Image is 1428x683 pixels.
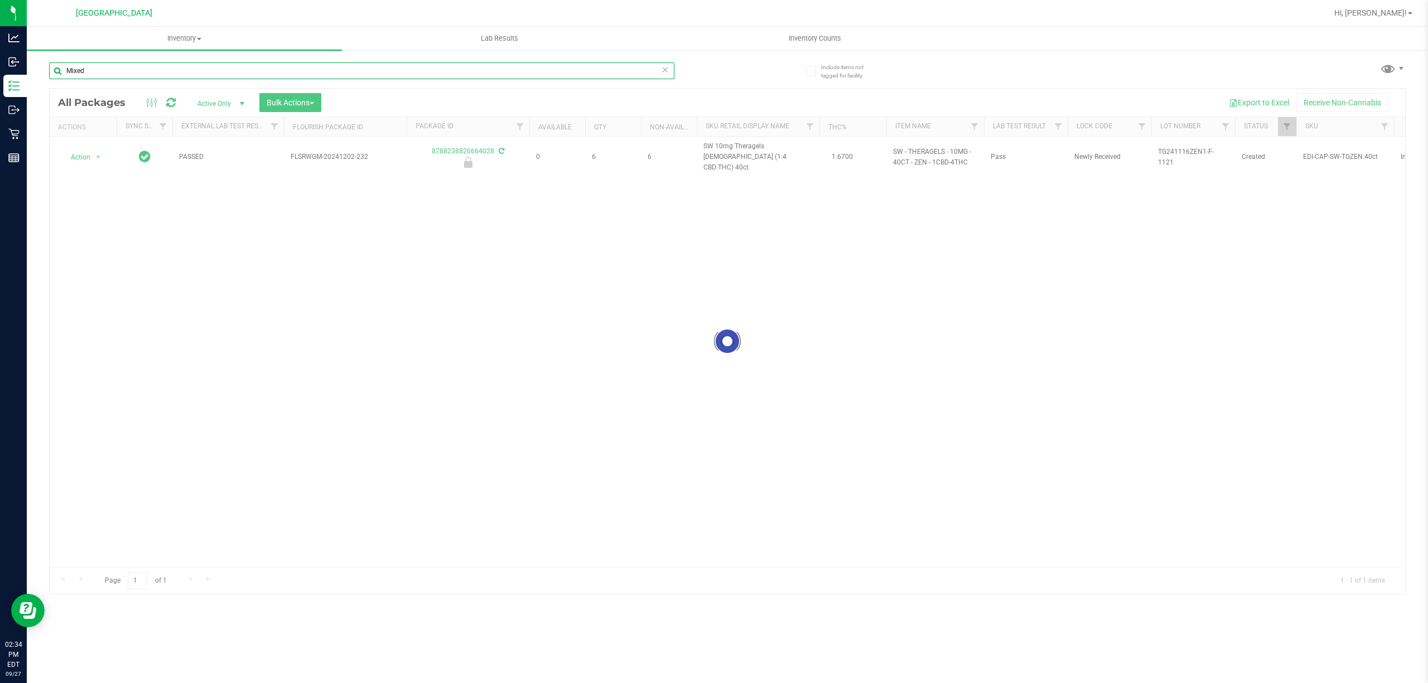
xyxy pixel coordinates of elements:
a: Inventory Counts [657,27,972,50]
p: 09/27 [5,670,22,678]
inline-svg: Inbound [8,56,20,67]
inline-svg: Reports [8,152,20,163]
span: Inventory Counts [774,33,856,43]
iframe: Resource center [11,594,45,627]
span: Clear [661,62,669,77]
input: Search Package ID, Item Name, SKU, Lot or Part Number... [49,62,674,79]
a: Lab Results [342,27,657,50]
span: Hi, [PERSON_NAME]! [1334,8,1407,17]
inline-svg: Inventory [8,80,20,91]
span: [GEOGRAPHIC_DATA] [76,8,152,18]
p: 02:34 PM EDT [5,640,22,670]
span: Lab Results [466,33,533,43]
inline-svg: Outbound [8,104,20,115]
inline-svg: Analytics [8,32,20,43]
a: Inventory [27,27,342,50]
span: Include items not tagged for facility [821,63,877,80]
inline-svg: Retail [8,128,20,139]
span: Inventory [27,33,342,43]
